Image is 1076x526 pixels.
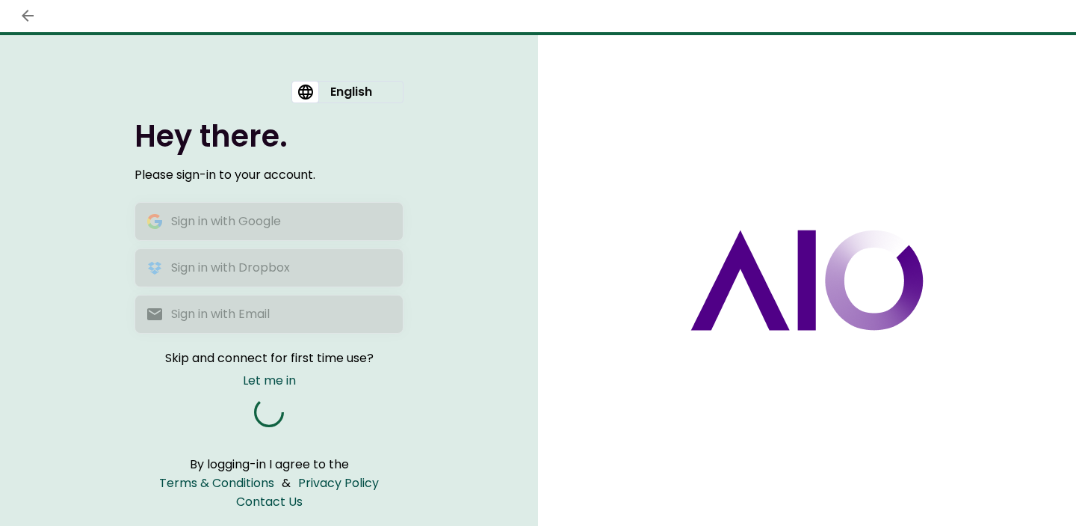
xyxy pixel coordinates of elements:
button: Sign in with Dropbox [134,248,403,287]
button: Sign in with Email [134,295,403,334]
a: Terms & Conditions [159,474,274,492]
div: Please sign-in to your account. [134,166,403,184]
span: Skip and connect for first time use? [165,349,374,367]
div: Sign in with Email [171,305,270,323]
h1: Hey there. [134,118,403,154]
button: Sign in with Google [134,202,403,241]
div: Sign in with Dropbox [171,258,290,277]
a: Contact Us [134,492,403,511]
div: By logging-in I agree to the [134,455,403,474]
a: Privacy Policy [298,474,379,492]
div: English [318,82,384,103]
div: & [134,474,403,492]
button: Let me in [165,371,374,390]
div: Sign in with Google [171,212,281,230]
button: back [15,3,40,28]
img: AIO logo [690,230,924,331]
